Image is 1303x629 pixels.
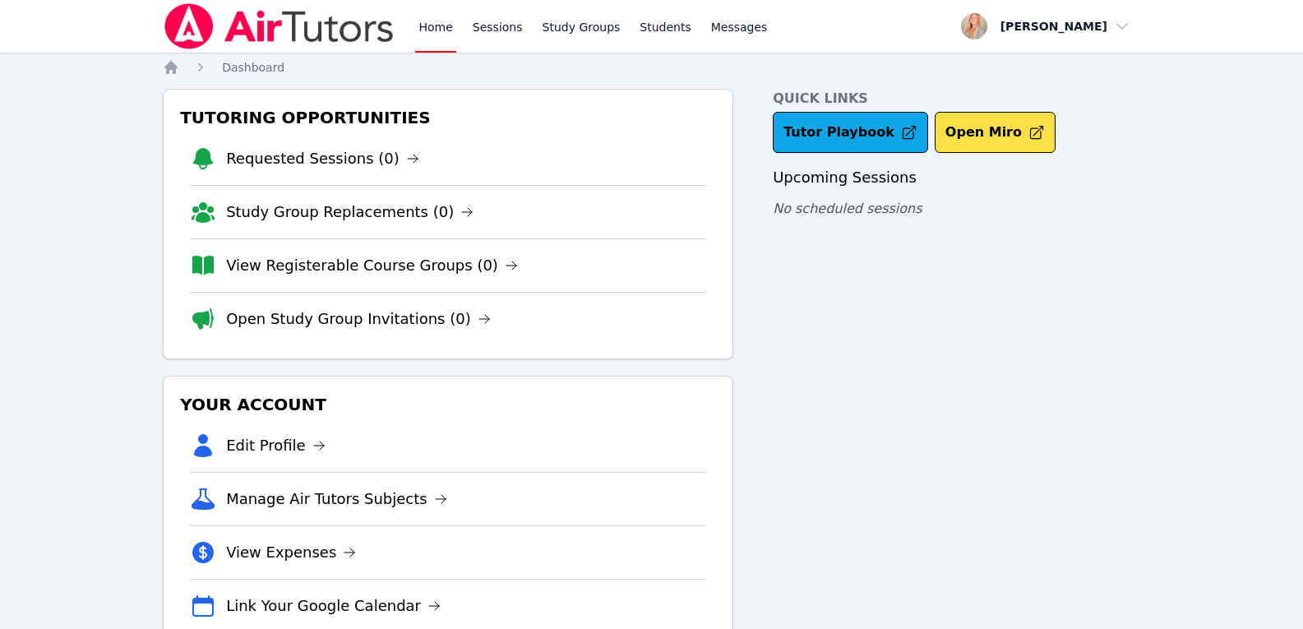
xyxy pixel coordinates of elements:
span: No scheduled sessions [773,201,922,216]
a: Dashboard [222,59,284,76]
h3: Your Account [177,390,719,419]
img: Air Tutors [163,3,395,49]
a: Open Study Group Invitations (0) [226,308,491,331]
h3: Tutoring Opportunities [177,103,719,132]
h3: Upcoming Sessions [773,166,1140,189]
a: View Expenses [226,541,356,564]
nav: Breadcrumb [163,59,1140,76]
a: Link Your Google Calendar [226,594,441,617]
a: View Registerable Course Groups (0) [226,254,518,277]
span: Messages [711,19,768,35]
button: Open Miro [935,112,1056,153]
a: Manage Air Tutors Subjects [226,488,447,511]
a: Tutor Playbook [773,112,928,153]
span: Dashboard [222,61,284,74]
a: Edit Profile [226,434,326,457]
a: Requested Sessions (0) [226,147,419,170]
a: Study Group Replacements (0) [226,201,474,224]
h4: Quick Links [773,89,1140,109]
